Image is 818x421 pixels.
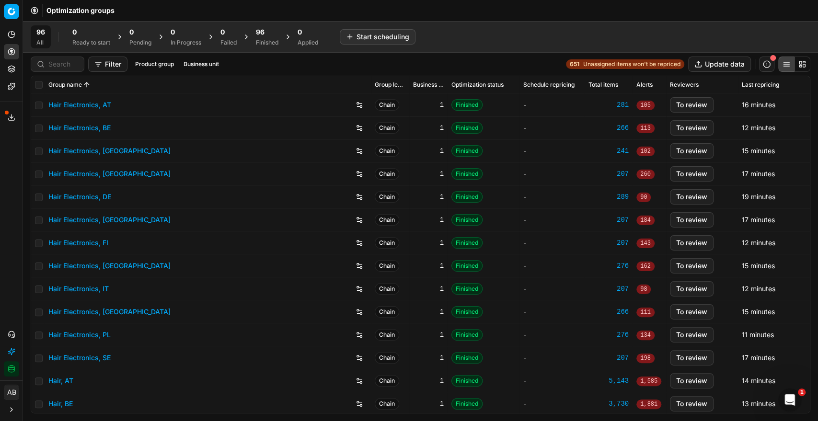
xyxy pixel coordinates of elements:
span: 105 [636,101,655,110]
span: 134 [636,330,655,340]
button: AB [4,385,19,400]
div: 276 [588,261,629,271]
button: To review [670,189,714,205]
span: Chain [375,237,399,249]
span: 16 minutes [742,101,775,109]
strong: 651 [570,60,579,68]
div: Pending [129,39,151,46]
a: 266 [588,307,629,317]
div: 1 [413,330,444,340]
span: Chain [375,398,399,410]
a: Hair Electronics, SE [48,353,111,363]
span: 162 [636,262,655,271]
a: 276 [588,330,629,340]
td: - [519,208,585,231]
span: 184 [636,216,655,225]
span: Finished [451,145,483,157]
a: 207 [588,238,629,248]
button: Update data [688,57,751,72]
td: - [519,162,585,185]
span: 1 [798,388,806,396]
nav: breadcrumb [46,6,115,15]
button: To review [670,396,714,411]
span: Chain [375,168,399,180]
a: Hair, BE [48,399,73,409]
span: Chain [375,145,399,157]
span: Unassigned items won't be repriced [583,60,680,68]
div: 1 [413,215,444,225]
button: To review [670,212,714,228]
div: 1 [413,376,444,386]
span: 12 minutes [742,239,775,247]
a: Hair Electronics, [GEOGRAPHIC_DATA] [48,307,171,317]
span: 19 minutes [742,193,775,201]
span: Finished [451,214,483,226]
div: 3,730 [588,399,629,409]
button: Product group [131,58,178,70]
span: Finished [451,168,483,180]
button: Filter [88,57,127,72]
div: Failed [220,39,237,46]
div: 1 [413,307,444,317]
span: 1,585 [636,376,661,386]
span: 96 [36,27,45,37]
span: Alerts [636,81,653,89]
a: Hair Electronics, IT [48,284,109,294]
span: Reviewers [670,81,699,89]
td: - [519,369,585,392]
div: 266 [588,123,629,133]
button: To review [670,373,714,388]
span: Group level [375,81,405,89]
td: - [519,277,585,300]
a: 207 [588,169,629,179]
span: Total items [588,81,618,89]
span: Chain [375,352,399,364]
a: Hair, AT [48,376,73,386]
span: Finished [451,398,483,410]
td: - [519,346,585,369]
div: 1 [413,238,444,248]
div: 5,143 [588,376,629,386]
td: - [519,300,585,323]
td: - [519,185,585,208]
td: - [519,231,585,254]
span: 0 [220,27,225,37]
td: - [519,254,585,277]
button: To review [670,350,714,365]
div: 1 [413,261,444,271]
span: Finished [451,237,483,249]
div: 1 [413,284,444,294]
span: Finished [451,283,483,295]
span: 17 minutes [742,216,775,224]
a: 207 [588,215,629,225]
a: 289 [588,192,629,202]
span: Chain [375,283,399,295]
td: - [519,93,585,116]
div: 207 [588,284,629,294]
span: 0 [171,27,175,37]
a: Hair Electronics, PL [48,330,111,340]
a: Hair Electronics, DE [48,192,111,202]
span: 14 minutes [742,376,775,385]
span: Chain [375,99,399,111]
iframe: Intercom live chat [778,388,801,411]
button: To review [670,281,714,296]
span: 102 [636,147,655,156]
div: 1 [413,399,444,409]
a: 207 [588,353,629,363]
div: 1 [413,146,444,156]
span: Finished [451,122,483,134]
span: 111 [636,307,655,317]
span: 11 minutes [742,330,774,339]
a: Hair Electronics, [GEOGRAPHIC_DATA] [48,261,171,271]
a: Hair Electronics, [GEOGRAPHIC_DATA] [48,215,171,225]
div: Applied [298,39,318,46]
td: - [519,392,585,415]
a: 651Unassigned items won't be repriced [566,59,684,69]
